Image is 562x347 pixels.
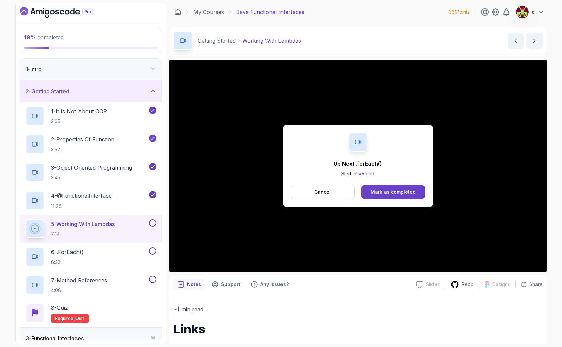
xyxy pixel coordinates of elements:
[208,279,244,290] button: Support button
[51,248,84,256] p: 6 - .forEach()
[291,185,355,199] button: Cancel
[51,259,84,266] p: 6:32
[20,59,162,80] button: 1-Intro
[516,5,544,19] button: user profile imaged
[169,60,547,272] iframe: 5 - Working with Lambdas
[356,171,374,176] span: 1 second
[51,276,107,284] p: 7 - Method References
[75,316,85,321] span: quiz
[445,280,479,289] a: Repo
[174,9,181,15] a: Dashboard
[462,281,474,288] p: Repo
[25,219,156,238] button: 5-Working With Lambdas7:14
[51,287,107,294] p: 4:08
[221,281,240,288] p: Support
[314,189,331,195] p: Cancel
[25,334,84,342] h3: 3 - Functional Interfaces
[51,304,68,312] p: 8 - Quiz
[426,281,440,288] p: Slides
[55,316,75,321] span: Required-
[198,37,236,45] p: Getting Started
[173,305,543,314] p: ~1 min read
[361,185,425,199] button: Mark as completed
[20,80,162,102] button: 2-Getting Started
[25,304,156,323] button: 8-QuizRequired-quiz
[236,8,304,16] p: Java Functional Interfaces
[193,8,224,16] a: My Courses
[51,107,107,115] p: 1 - It Is Not About OOP
[51,164,132,172] p: 3 - Object Oriented Programming
[526,33,543,49] button: next content
[247,279,293,290] button: Feedback button
[25,163,156,182] button: 3-Object Oriented Programming3:45
[25,65,42,73] h3: 1 - Intro
[25,191,156,210] button: 4-@FunctionalInterface11:06
[51,174,132,181] p: 3:45
[334,170,382,177] p: Start in
[25,87,69,95] h3: 2 - Getting Started
[173,322,543,336] h1: Links
[529,281,543,288] p: Share
[508,33,524,49] button: previous content
[260,281,289,288] p: Any issues?
[334,160,382,168] p: Up Next: .forEach()
[516,6,529,18] img: user profile image
[51,118,107,125] p: 2:05
[25,276,156,294] button: 7-Method References4:08
[515,281,543,288] button: Share
[51,146,148,153] p: 3:52
[20,7,108,18] a: Dashboard
[51,192,112,200] p: 4 - @FunctionalInterface
[25,247,156,266] button: 6-.forEach()6:32
[371,189,416,195] div: Mark as completed
[24,34,64,41] span: completed
[51,220,115,228] p: 5 - Working With Lambdas
[187,281,201,288] p: Notes
[24,34,36,41] span: 19 %
[173,279,205,290] button: notes button
[25,107,156,125] button: 1-It Is Not About OOP2:05
[51,203,112,209] p: 11:06
[492,281,510,288] p: Designs
[51,135,148,143] p: 2 - Properties Of Function Programming
[532,9,535,15] p: d
[51,231,115,237] p: 7:14
[242,37,301,45] p: Working With Lambdas
[449,9,470,15] p: 361 Points
[25,135,156,154] button: 2-Properties Of Function Programming3:52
